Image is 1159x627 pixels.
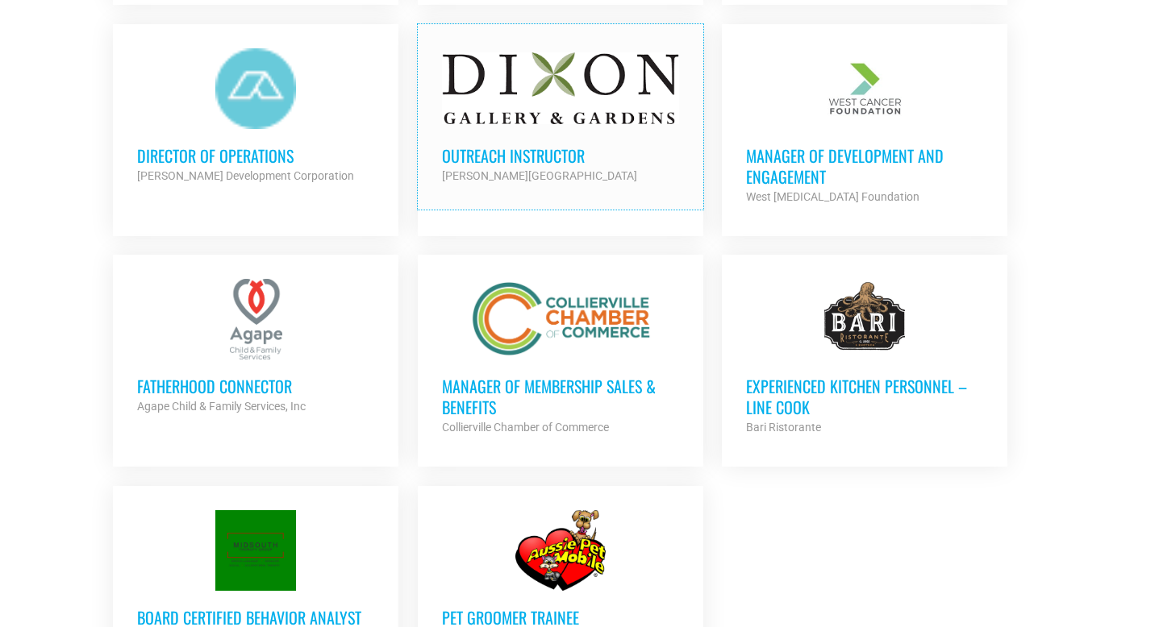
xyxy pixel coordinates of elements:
h3: Manager of Membership Sales & Benefits [442,376,679,417]
a: Manager of Membership Sales & Benefits Collierville Chamber of Commerce [418,255,703,461]
strong: [PERSON_NAME][GEOGRAPHIC_DATA] [442,169,637,182]
h3: Fatherhood Connector [137,376,374,397]
strong: Bari Ristorante [746,421,821,434]
a: Outreach Instructor [PERSON_NAME][GEOGRAPHIC_DATA] [418,24,703,210]
strong: [PERSON_NAME] Development Corporation [137,169,354,182]
h3: Director of Operations [137,145,374,166]
h3: Outreach Instructor [442,145,679,166]
a: Fatherhood Connector Agape Child & Family Services, Inc [113,255,398,440]
strong: West [MEDICAL_DATA] Foundation [746,190,919,203]
h3: Manager of Development and Engagement [746,145,983,187]
h3: Experienced Kitchen Personnel – Line Cook [746,376,983,417]
strong: Collierville Chamber of Commerce [442,421,609,434]
a: Experienced Kitchen Personnel – Line Cook Bari Ristorante [722,255,1007,461]
a: Manager of Development and Engagement West [MEDICAL_DATA] Foundation [722,24,1007,230]
a: Director of Operations [PERSON_NAME] Development Corporation [113,24,398,210]
strong: Agape Child & Family Services, Inc [137,400,306,413]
